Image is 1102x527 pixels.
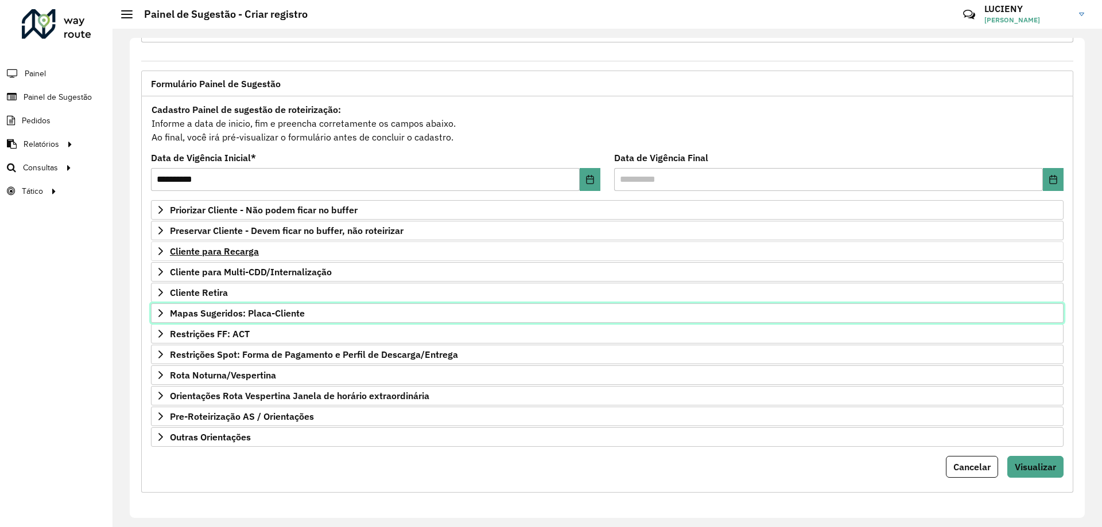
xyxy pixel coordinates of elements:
[151,365,1064,385] a: Rota Noturna/Vespertina
[984,15,1070,25] span: [PERSON_NAME]
[170,329,250,338] span: Restrições FF: ACT
[957,2,981,27] a: Contato Rápido
[614,151,708,165] label: Data de Vigência Final
[151,102,1064,145] div: Informe a data de inicio, fim e preencha corretamente os campos abaixo. Ao final, você irá pré-vi...
[170,412,314,421] span: Pre-Roteirização AS / Orientações
[133,8,308,21] h2: Painel de Sugestão - Criar registro
[151,221,1064,240] a: Preservar Cliente - Devem ficar no buffer, não roteirizar
[152,104,341,115] strong: Cadastro Painel de sugestão de roteirização:
[151,386,1064,405] a: Orientações Rota Vespertina Janela de horário extraordinária
[170,432,251,442] span: Outras Orientações
[24,91,92,103] span: Painel de Sugestão
[22,185,43,197] span: Tático
[151,283,1064,302] a: Cliente Retira
[151,303,1064,323] a: Mapas Sugeridos: Placa-Cliente
[170,226,403,235] span: Preservar Cliente - Devem ficar no buffer, não roteirizar
[151,427,1064,447] a: Outras Orientações
[22,115,51,127] span: Pedidos
[1043,168,1064,191] button: Choose Date
[151,262,1064,282] a: Cliente para Multi-CDD/Internalização
[170,309,305,318] span: Mapas Sugeridos: Placa-Cliente
[1015,461,1056,473] span: Visualizar
[580,168,600,191] button: Choose Date
[170,350,458,359] span: Restrições Spot: Forma de Pagamento e Perfil de Descarga/Entrega
[151,151,256,165] label: Data de Vigência Inicial
[23,162,58,174] span: Consultas
[170,267,332,276] span: Cliente para Multi-CDD/Internalização
[25,68,46,80] span: Painel
[170,288,228,297] span: Cliente Retira
[984,3,1070,14] h3: LUCIENY
[151,407,1064,426] a: Pre-Roteirização AS / Orientações
[170,247,259,256] span: Cliente para Recarga
[170,391,429,400] span: Orientações Rota Vespertina Janela de horário extraordinária
[151,345,1064,364] a: Restrições Spot: Forma de Pagamento e Perfil de Descarga/Entrega
[151,241,1064,261] a: Cliente para Recarga
[151,324,1064,343] a: Restrições FF: ACT
[170,370,276,380] span: Rota Noturna/Vespertina
[151,79,281,88] span: Formulário Painel de Sugestão
[1007,456,1064,478] button: Visualizar
[170,205,358,214] span: Priorizar Cliente - Não podem ficar no buffer
[953,461,991,473] span: Cancelar
[151,200,1064,220] a: Priorizar Cliente - Não podem ficar no buffer
[24,138,59,150] span: Relatórios
[946,456,998,478] button: Cancelar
